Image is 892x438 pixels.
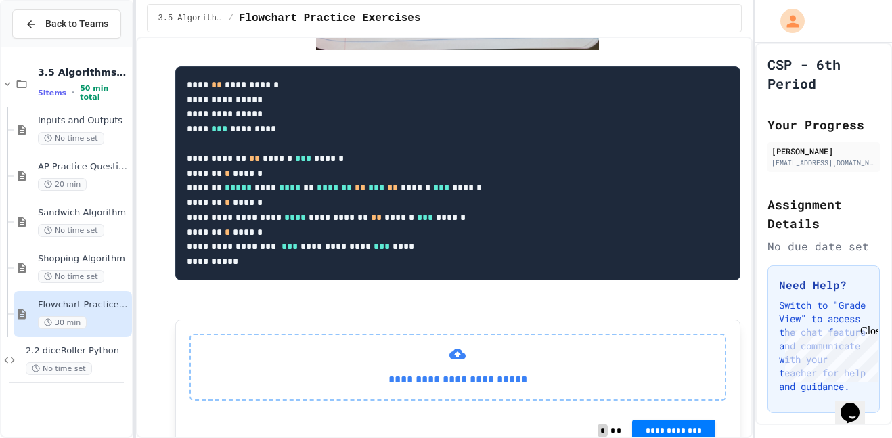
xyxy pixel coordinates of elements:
span: Back to Teams [45,17,108,31]
span: / [229,13,233,24]
span: • [72,87,74,98]
span: 3.5 Algorithms Practice [38,66,129,79]
div: Chat with us now!Close [5,5,93,86]
span: Sandwich Algorithm [38,207,129,219]
span: 5 items [38,89,66,97]
div: My Account [766,5,808,37]
span: No time set [26,362,92,375]
iframe: chat widget [780,325,878,382]
span: 50 min total [80,84,129,102]
span: No time set [38,224,104,237]
span: 2.2 diceRoller Python [26,345,129,357]
h3: Need Help? [779,277,868,293]
span: 3.5 Algorithms Practice [158,13,223,24]
span: No time set [38,270,104,283]
span: AP Practice Questions [38,161,129,173]
span: Flowchart Practice Exercises [239,10,421,26]
span: Inputs and Outputs [38,115,129,127]
button: Back to Teams [12,9,121,39]
span: Shopping Algorithm [38,253,129,265]
span: Flowchart Practice Exercises [38,299,129,311]
span: 30 min [38,316,87,329]
div: No due date set [767,238,880,255]
div: [EMAIL_ADDRESS][DOMAIN_NAME] [772,158,876,168]
h2: Assignment Details [767,195,880,233]
span: 20 min [38,178,87,191]
div: [PERSON_NAME] [772,145,876,157]
p: Switch to "Grade View" to access the chat feature and communicate with your teacher for help and ... [779,299,868,393]
iframe: chat widget [835,384,878,424]
h1: CSP - 6th Period [767,55,880,93]
h2: Your Progress [767,115,880,134]
span: No time set [38,132,104,145]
